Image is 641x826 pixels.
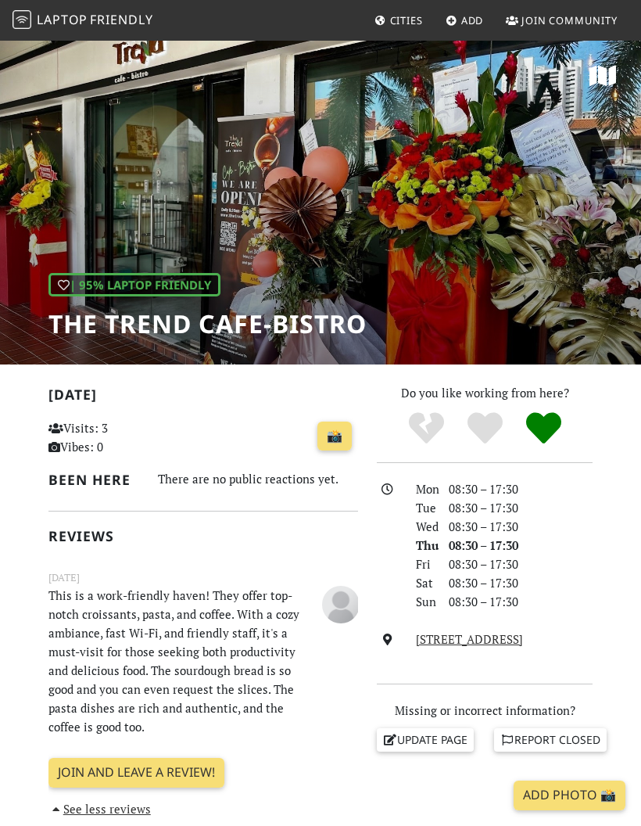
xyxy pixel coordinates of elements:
[461,13,484,27] span: Add
[439,536,602,555] div: 08:30 – 17:30
[322,586,360,623] img: blank-535327c66bd565773addf3077783bbfce4b00ec00e9fd257753287c682c7fa38.png
[397,411,456,446] div: No
[377,383,593,402] p: Do you like working from here?
[48,418,139,456] p: Visits: 3 Vibes: 0
[514,411,573,446] div: Definitely!
[439,479,602,498] div: 08:30 – 17:30
[368,6,429,34] a: Cities
[13,10,31,29] img: LaptopFriendly
[456,411,514,446] div: Yes
[39,569,367,586] small: [DATE]
[13,7,153,34] a: LaptopFriendly LaptopFriendly
[439,498,602,517] div: 08:30 – 17:30
[48,758,224,788] a: Join and leave a review!
[521,13,618,27] span: Join Community
[416,631,523,647] a: [STREET_ADDRESS]
[406,517,439,536] div: Wed
[48,386,358,409] h2: [DATE]
[439,592,602,611] div: 08:30 – 17:30
[377,701,593,720] p: Missing or incorrect information?
[439,6,490,34] a: Add
[90,11,152,28] span: Friendly
[317,422,352,451] a: 📸
[406,592,439,611] div: Sun
[439,517,602,536] div: 08:30 – 17:30
[406,498,439,517] div: Tue
[406,536,439,555] div: Thu
[377,728,474,752] a: Update page
[406,573,439,592] div: Sat
[406,555,439,573] div: Fri
[158,469,358,490] div: There are no public reactions yet.
[39,586,313,736] p: This is a work-friendly haven! They offer top-notch croissants, pasta, and coffee. With a cozy am...
[48,801,151,817] a: See less reviews
[439,573,602,592] div: 08:30 – 17:30
[439,555,602,573] div: 08:30 – 17:30
[37,11,88,28] span: Laptop
[48,528,358,544] h2: Reviews
[48,273,220,296] div: | 95% Laptop Friendly
[406,479,439,498] div: Mon
[48,472,139,488] h2: Been here
[48,309,367,339] h1: The Trend cafe-bistro
[494,728,607,752] a: Report closed
[514,781,625,810] a: Add Photo 📸
[390,13,423,27] span: Cities
[322,595,360,611] span: Anonymous
[500,6,624,34] a: Join Community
